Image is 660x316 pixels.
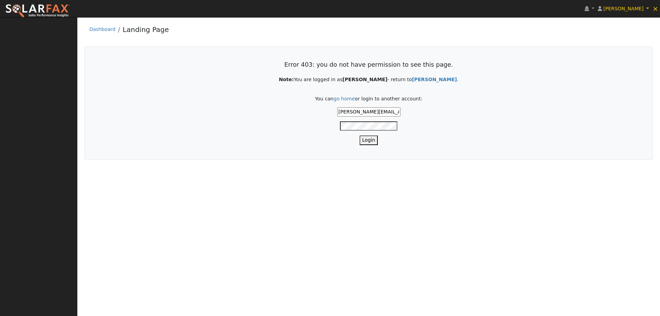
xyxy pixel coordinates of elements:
strong: Note: [279,77,294,82]
input: Email [337,107,400,117]
li: Landing Page [115,24,169,38]
a: go home [333,96,355,101]
p: You can or login to another account: [99,95,638,102]
img: SolarFax [5,4,70,18]
span: [PERSON_NAME] [603,6,643,11]
strong: [PERSON_NAME] [342,77,387,82]
p: You are logged in as - return to . [99,76,638,83]
span: × [652,4,658,13]
a: Back to User [412,77,457,82]
strong: [PERSON_NAME] [412,77,457,82]
a: Dashboard [89,26,115,32]
button: Login [360,135,378,145]
h3: Error 403: you do not have permission to see this page. [99,61,638,68]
